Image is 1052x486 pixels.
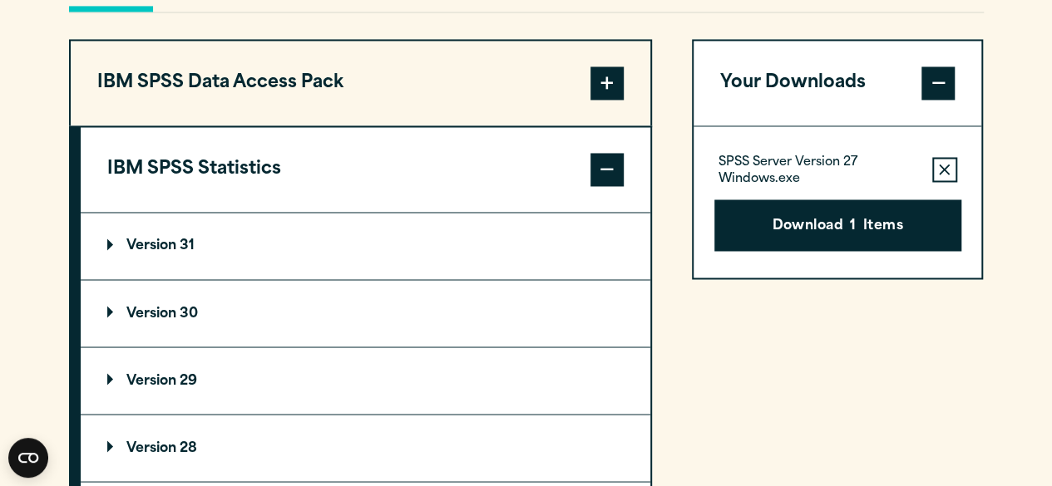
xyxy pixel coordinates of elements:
[107,374,197,387] p: Version 29
[694,125,982,277] div: Your Downloads
[71,41,650,125] button: IBM SPSS Data Access Pack
[81,347,650,414] summary: Version 29
[107,239,195,253] p: Version 31
[694,41,982,125] button: Your Downloads
[81,415,650,481] summary: Version 28
[81,213,650,279] summary: Version 31
[107,441,197,454] p: Version 28
[719,155,919,188] p: SPSS Server Version 27 Windows.exe
[81,280,650,346] summary: Version 30
[8,438,48,478] button: Open CMP widget
[714,199,961,251] button: Download1Items
[107,307,198,320] p: Version 30
[81,127,650,212] button: IBM SPSS Statistics
[850,216,856,238] span: 1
